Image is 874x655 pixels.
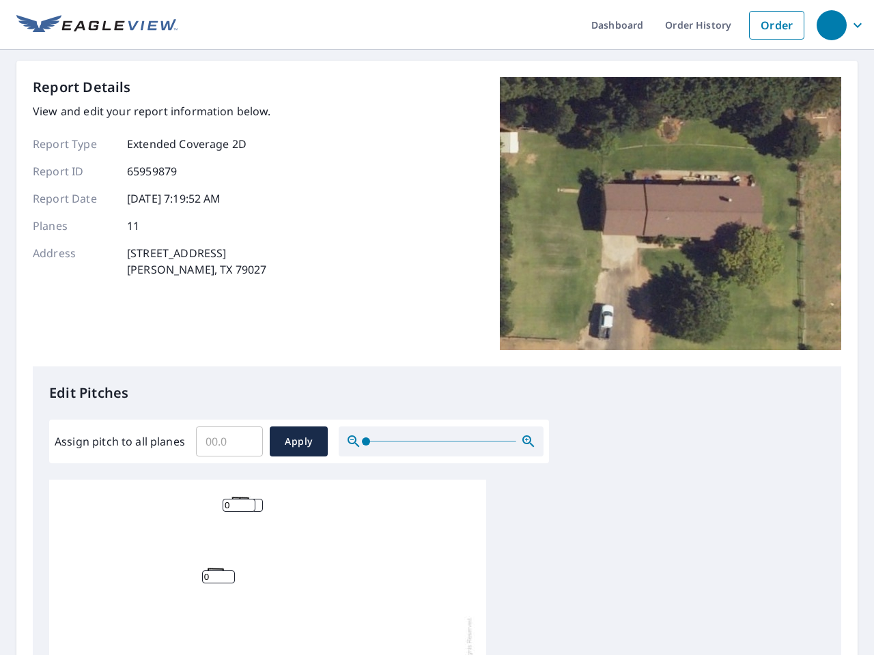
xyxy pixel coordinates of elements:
[127,136,246,152] p: Extended Coverage 2D
[127,190,221,207] p: [DATE] 7:19:52 AM
[127,163,177,179] p: 65959879
[16,15,178,35] img: EV Logo
[49,383,825,403] p: Edit Pitches
[500,77,841,350] img: Top image
[749,11,804,40] a: Order
[33,163,115,179] p: Report ID
[127,245,266,278] p: [STREET_ADDRESS] [PERSON_NAME], TX 79027
[33,245,115,278] p: Address
[33,77,131,98] p: Report Details
[281,433,317,450] span: Apply
[33,136,115,152] p: Report Type
[55,433,185,450] label: Assign pitch to all planes
[270,426,328,456] button: Apply
[196,422,263,461] input: 00.0
[33,218,115,234] p: Planes
[33,103,271,119] p: View and edit your report information below.
[127,218,139,234] p: 11
[33,190,115,207] p: Report Date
